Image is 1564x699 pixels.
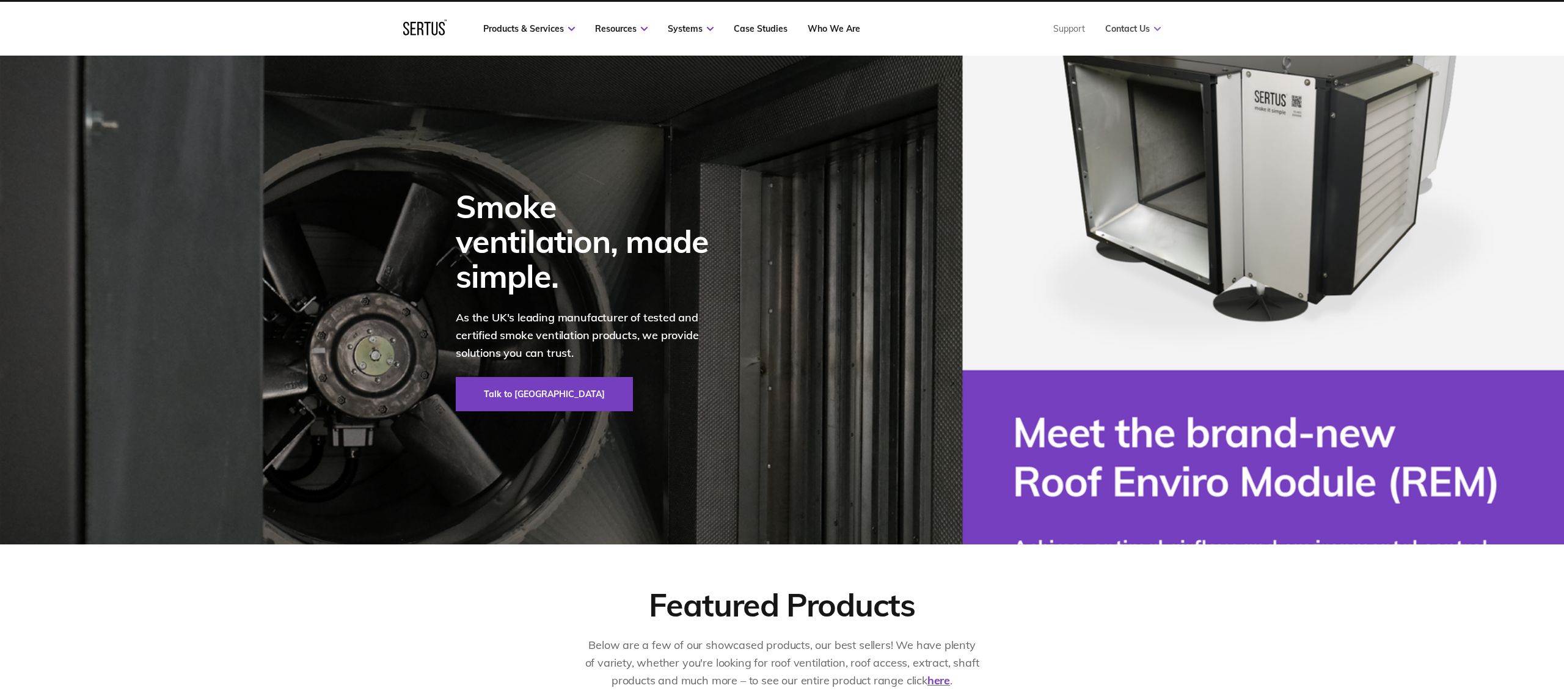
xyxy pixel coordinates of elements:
a: Who We Are [808,23,860,34]
iframe: Chat Widget [1503,640,1564,699]
a: Case Studies [734,23,787,34]
a: Contact Us [1105,23,1161,34]
p: As the UK's leading manufacturer of tested and certified smoke ventilation products, we provide s... [456,309,725,362]
div: Featured Products [649,585,915,624]
a: here [927,673,950,687]
div: Smoke ventilation, made simple. [456,189,725,294]
a: Talk to [GEOGRAPHIC_DATA] [456,377,633,411]
a: Support [1053,23,1085,34]
a: Systems [668,23,714,34]
a: Resources [595,23,648,34]
p: Below are a few of our showcased products, our best sellers! We have plenty of variety, whether y... [583,637,981,689]
a: Products & Services [483,23,575,34]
